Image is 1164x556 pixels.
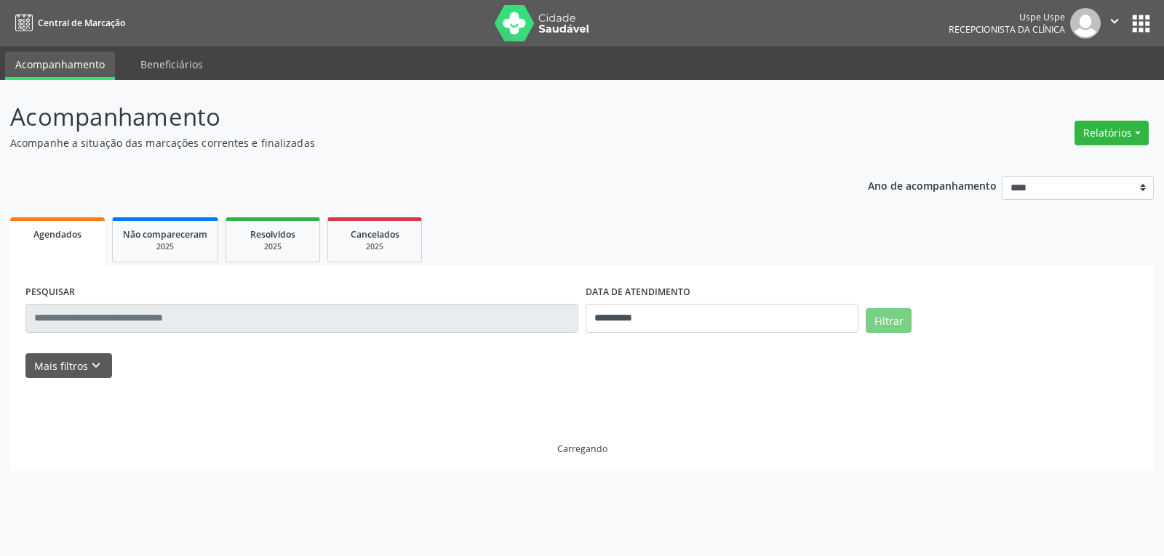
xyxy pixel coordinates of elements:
label: DATA DE ATENDIMENTO [586,281,690,304]
div: 2025 [338,241,411,252]
span: Resolvidos [250,228,295,241]
p: Acompanhamento [10,99,810,135]
div: Carregando [557,443,607,455]
div: 2025 [236,241,309,252]
div: Uspe Uspe [949,11,1065,23]
div: 2025 [123,241,207,252]
span: Não compareceram [123,228,207,241]
button: apps [1128,11,1154,36]
span: Cancelados [351,228,399,241]
span: Recepcionista da clínica [949,23,1065,36]
p: Ano de acompanhamento [868,176,997,194]
i:  [1107,13,1123,29]
button: Filtrar [866,308,912,333]
i: keyboard_arrow_down [88,358,104,374]
a: Beneficiários [130,52,213,77]
a: Acompanhamento [5,52,115,80]
button: Relatórios [1075,121,1149,145]
p: Acompanhe a situação das marcações correntes e finalizadas [10,135,810,150]
a: Central de Marcação [10,11,125,35]
span: Agendados [33,228,81,241]
button:  [1101,8,1128,39]
label: PESQUISAR [25,281,75,304]
button: Mais filtroskeyboard_arrow_down [25,353,112,379]
span: Central de Marcação [38,17,125,29]
img: img [1070,8,1101,39]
